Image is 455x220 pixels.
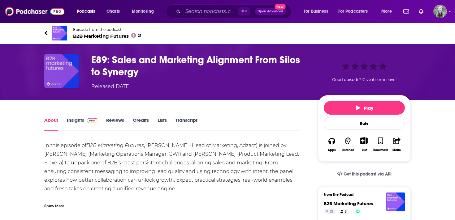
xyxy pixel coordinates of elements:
button: open menu [72,6,103,16]
a: B2B Marketing FuturesEpisode from the podcastB2B Marketing Futures21 [44,26,411,40]
img: Podchaser - Follow, Share and Rate Podcasts [5,6,64,17]
button: open menu [128,6,162,16]
button: Share [389,133,405,156]
span: For Business [304,7,328,16]
a: B2B Marketing Futures [324,201,373,206]
button: Listened [340,133,356,156]
h3: From The Podcast [324,192,400,197]
input: Search podcasts, credits, & more... [183,6,238,16]
button: Open AdvancedNew [255,8,286,15]
button: open menu [334,6,377,16]
img: E89: Sales and Marketing Alignment From Silos to Synergy [44,54,79,88]
a: Get this podcast via API [332,167,396,182]
div: Released [DATE] [91,83,131,90]
div: In this episode of , [PERSON_NAME] (Head of Marketing, Adzact) is joined by [PERSON_NAME] (Market... [44,141,300,210]
button: Play [324,101,405,115]
div: Apps [328,148,336,152]
span: ⌘ K [238,7,250,15]
img: User Profile [433,5,447,18]
span: Good episode? Give it some love! [332,77,396,82]
a: Show notifications dropdown [416,6,426,17]
button: open menu [299,6,336,16]
span: 3 [345,209,347,215]
button: Show More Button [358,137,370,144]
span: Get this podcast via API [344,171,392,177]
a: Credits [133,117,149,131]
a: 3 [338,209,349,214]
span: 21 [138,34,141,37]
div: Bookmark [373,148,388,152]
span: 21 [330,209,334,215]
a: Reviews [106,117,124,131]
div: Rate [324,117,405,130]
a: Charts [102,6,123,16]
span: Play [356,105,373,111]
span: Charts [106,7,120,16]
a: Show notifications dropdown [401,6,411,17]
a: Transcript [175,117,197,131]
span: Episode from the podcast [73,27,141,32]
a: InsightsPodchaser Pro [67,117,97,131]
a: Lists [158,117,167,131]
span: B2B Marketing Futures [73,33,141,39]
em: B2B Marketing Futures [86,142,144,148]
img: B2B Marketing Futures [386,192,405,211]
span: Podcasts [77,7,95,16]
a: 21 [324,209,336,214]
div: Share [392,148,401,152]
div: Show More ButtonList [356,133,372,156]
span: Open Advanced [258,10,283,13]
h1: E89: Sales and Marketing Alignment From Silos to Synergy [91,54,308,78]
button: Apps [324,133,340,156]
span: Logged in as KatMcMahon [433,5,447,18]
button: open menu [377,6,400,16]
button: Bookmark [372,133,388,156]
div: Search podcasts, credits, & more... [172,4,297,19]
span: More [381,7,392,16]
img: B2B Marketing Futures [52,26,67,40]
div: Listened [342,148,354,152]
img: Podchaser Pro [87,118,97,123]
button: Show profile menu [433,5,447,18]
span: Monitoring [132,7,154,16]
div: List [362,148,367,152]
a: About [44,117,58,131]
span: New [275,4,286,10]
span: For Podcasters [338,7,368,16]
